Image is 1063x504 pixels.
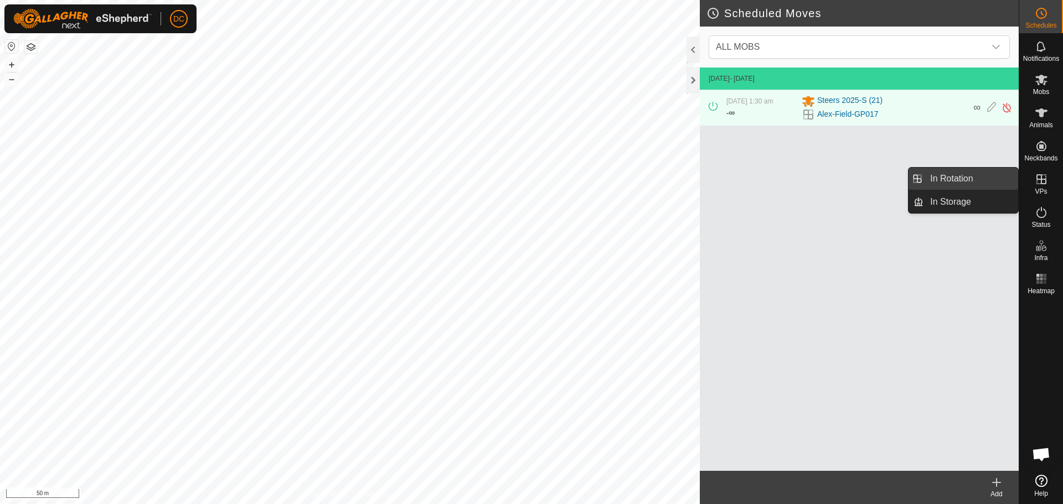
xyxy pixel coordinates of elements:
[24,40,38,54] button: Map Layers
[974,489,1019,499] div: Add
[1033,89,1049,95] span: Mobs
[1028,288,1055,294] span: Heatmap
[1035,188,1047,195] span: VPs
[1024,155,1057,162] span: Neckbands
[730,75,755,82] span: - [DATE]
[361,490,394,500] a: Contact Us
[5,58,18,71] button: +
[13,9,152,29] img: Gallagher Logo
[726,106,735,119] div: -
[1034,254,1047,261] span: Infra
[923,168,1018,190] a: In Rotation
[1023,55,1059,62] span: Notifications
[306,490,348,500] a: Privacy Policy
[1025,438,1058,471] div: Open chat
[173,13,184,25] span: DC
[930,172,973,185] span: In Rotation
[5,40,18,53] button: Reset Map
[909,191,1018,213] li: In Storage
[1025,22,1056,29] span: Schedules
[729,108,735,117] span: ∞
[909,168,1018,190] li: In Rotation
[923,191,1018,213] a: In Storage
[930,195,971,209] span: In Storage
[973,102,981,113] span: ∞
[726,97,773,105] span: [DATE] 1:30 am
[1034,490,1048,497] span: Help
[706,7,1019,20] h2: Scheduled Moves
[1031,221,1050,228] span: Status
[716,42,760,51] span: ALL MOBS
[817,108,879,120] a: Alex-Field-GP017
[985,36,1007,58] div: dropdown trigger
[5,72,18,86] button: –
[817,95,883,108] span: Steers 2025-S (21)
[1029,122,1053,128] span: Animals
[711,36,985,58] span: ALL MOBS
[709,75,730,82] span: [DATE]
[1019,470,1063,501] a: Help
[1002,102,1012,113] img: Turn off schedule move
